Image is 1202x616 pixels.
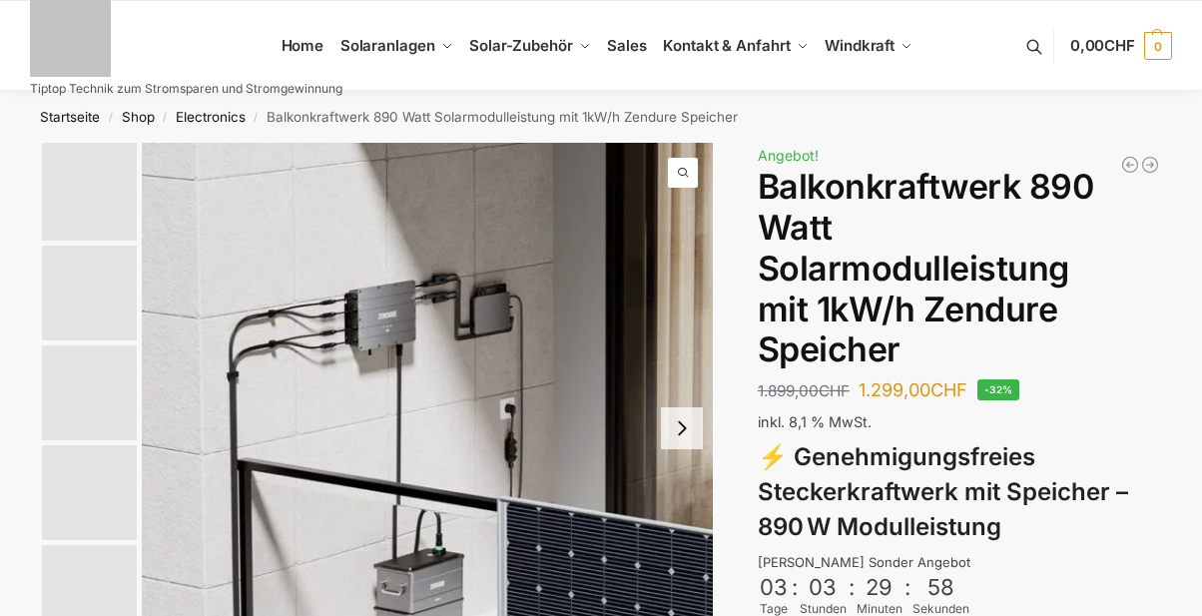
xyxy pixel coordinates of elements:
a: Steckerkraftwerk mit 4 KW Speicher und 8 Solarmodulen mit 3600 Watt [1140,155,1160,175]
div: 03 [760,574,788,600]
span: CHF [1104,36,1135,55]
span: 0,00 [1070,36,1135,55]
span: CHF [930,379,967,400]
div: : [792,574,798,613]
button: Next slide [661,407,703,449]
span: Sales [607,36,647,55]
span: Angebot! [758,147,819,164]
span: Solar-Zubehör [469,36,573,55]
img: Anschlusskabel-3meter_schweizer-stecker [42,246,137,340]
a: Solar-Zubehör [461,1,599,91]
h1: Balkonkraftwerk 890 Watt Solarmodulleistung mit 1kW/h Zendure Speicher [758,167,1160,370]
div: : [849,574,855,613]
a: Electronics [176,109,246,125]
a: Shop [122,109,155,125]
div: 29 [859,574,901,600]
a: Kontakt & Anfahrt [655,1,817,91]
span: inkl. 8,1 % MwSt. [758,413,872,430]
span: CHF [819,381,850,400]
span: Kontakt & Anfahrt [663,36,790,55]
img: Zendure-solar-flow-Batteriespeicher für Balkonkraftwerke [42,143,137,241]
img: Maysun [42,345,137,440]
p: Tiptop Technik zum Stromsparen und Stromgewinnung [30,83,342,95]
div: [PERSON_NAME] Sonder Angebot [758,553,1160,573]
span: 0 [1144,32,1172,60]
span: / [246,110,267,126]
span: / [100,110,121,126]
a: 0,00CHF 0 [1070,16,1172,76]
a: Solaranlagen [331,1,460,91]
span: -32% [977,379,1020,400]
div: 58 [914,574,967,600]
span: / [155,110,176,126]
bdi: 1.899,00 [758,381,850,400]
bdi: 1.299,00 [859,379,967,400]
h3: ⚡ Genehmigungsfreies Steckerkraftwerk mit Speicher – 890 W Modulleistung [758,440,1160,544]
span: Solaranlagen [340,36,435,55]
div: : [904,574,910,613]
span: Windkraft [825,36,895,55]
a: Startseite [40,109,100,125]
a: Balkonkraftwerk 890 Watt Solarmodulleistung mit 2kW/h Zendure Speicher [1120,155,1140,175]
a: Sales [599,1,655,91]
a: Windkraft [817,1,921,91]
img: Zendure-solar-flow-Batteriespeicher für Balkonkraftwerke [42,445,137,540]
div: 03 [802,574,845,600]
